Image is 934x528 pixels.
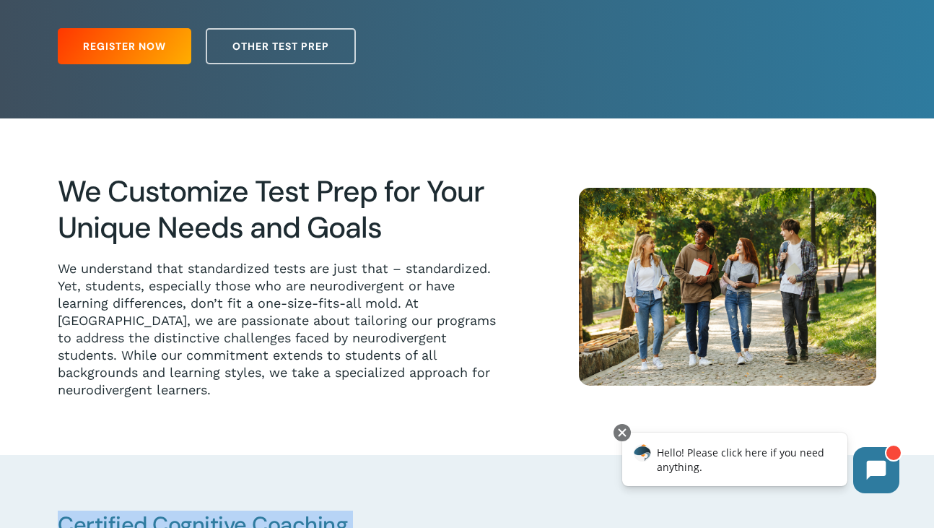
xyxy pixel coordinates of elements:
[58,28,191,64] a: Register Now
[607,421,914,508] iframe: Chatbot
[579,188,876,386] img: Happy Students 1 1
[232,39,329,53] span: Other Test Prep
[83,39,166,53] span: Register Now
[206,28,356,64] a: Other Test Prep
[58,174,497,246] h2: We Customize Test Prep for Your Unique Needs and Goals
[58,260,497,399] p: We understand that standardized tests are just that – standardized. Yet, students, especially tho...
